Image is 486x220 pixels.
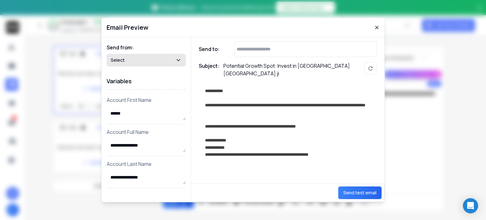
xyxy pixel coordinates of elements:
p: Account Last Name [107,160,186,168]
h1: Send to: [199,45,224,53]
h1: Email Preview [107,23,148,32]
button: Send test email [338,186,382,199]
h1: Variables [107,73,186,90]
h1: Subject: [199,62,220,77]
p: Potential Growth Spot: Invest in [GEOGRAPHIC_DATA] [GEOGRAPHIC_DATA] ji [223,62,350,77]
p: Account First Name [107,96,186,104]
div: Open Intercom Messenger [463,198,478,213]
p: Account Full Name [107,128,186,136]
p: Select [111,57,127,63]
h1: Send from: [107,44,186,51]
